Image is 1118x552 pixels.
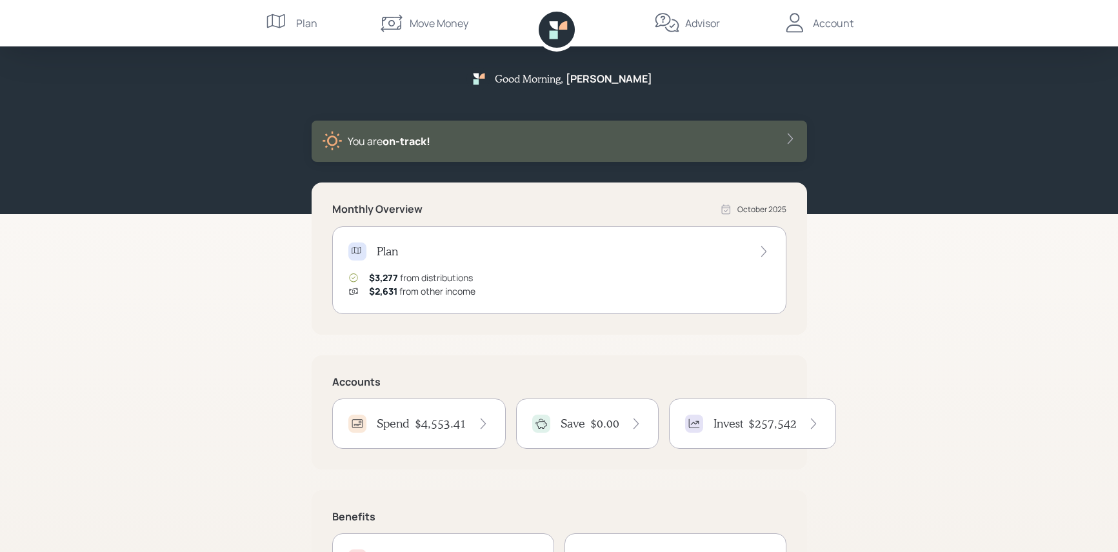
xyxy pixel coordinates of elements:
[590,417,619,431] h4: $0.00
[348,133,430,149] div: You are
[332,203,423,215] h5: Monthly Overview
[369,284,475,298] div: from other income
[377,244,398,259] h4: Plan
[369,285,397,297] span: $2,631
[415,417,466,431] h4: $4,553.41
[332,376,786,388] h5: Accounts
[566,73,652,85] h5: [PERSON_NAME]
[369,271,398,284] span: $3,277
[322,131,343,152] img: sunny-XHVQM73Q.digested.png
[383,134,430,148] span: on‑track!
[332,511,786,523] h5: Benefits
[410,15,468,31] div: Move Money
[714,417,743,431] h4: Invest
[737,204,786,215] div: October 2025
[369,271,473,284] div: from distributions
[748,417,797,431] h4: $257,542
[813,15,853,31] div: Account
[296,15,317,31] div: Plan
[377,417,410,431] h4: Spend
[495,72,563,84] h5: Good Morning ,
[685,15,720,31] div: Advisor
[561,417,585,431] h4: Save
